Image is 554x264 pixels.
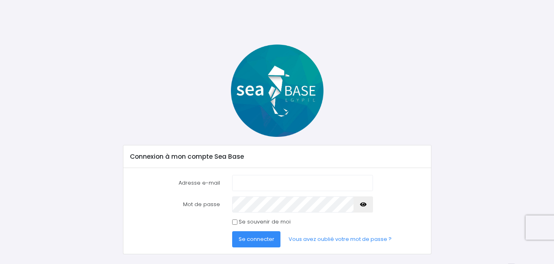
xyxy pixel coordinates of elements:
[239,235,274,243] span: Se connecter
[124,196,226,213] label: Mot de passe
[239,218,291,226] label: Se souvenir de moi
[123,145,431,168] div: Connexion à mon compte Sea Base
[232,231,281,247] button: Se connecter
[282,231,398,247] a: Vous avez oublié votre mot de passe ?
[124,175,226,191] label: Adresse e-mail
